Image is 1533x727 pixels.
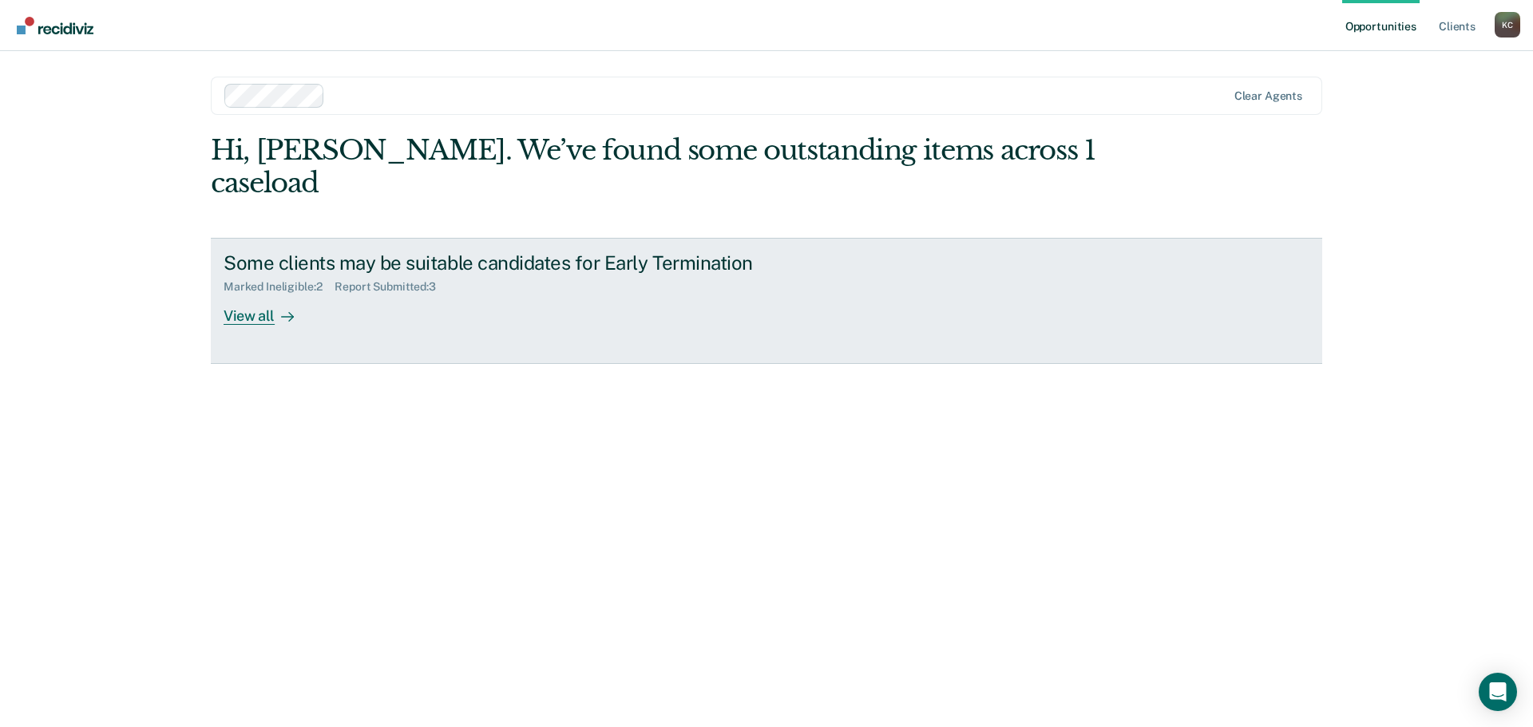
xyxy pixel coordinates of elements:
div: Report Submitted : 3 [335,280,449,294]
div: View all [224,294,313,325]
div: Marked Ineligible : 2 [224,280,335,294]
div: Open Intercom Messenger [1479,673,1517,711]
div: Hi, [PERSON_NAME]. We’ve found some outstanding items across 1 caseload [211,134,1100,200]
img: Recidiviz [17,17,93,34]
button: Profile dropdown button [1495,12,1520,38]
div: Some clients may be suitable candidates for Early Termination [224,251,784,275]
a: Some clients may be suitable candidates for Early TerminationMarked Ineligible:2Report Submitted:... [211,238,1322,364]
div: Clear agents [1234,89,1302,103]
div: K C [1495,12,1520,38]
